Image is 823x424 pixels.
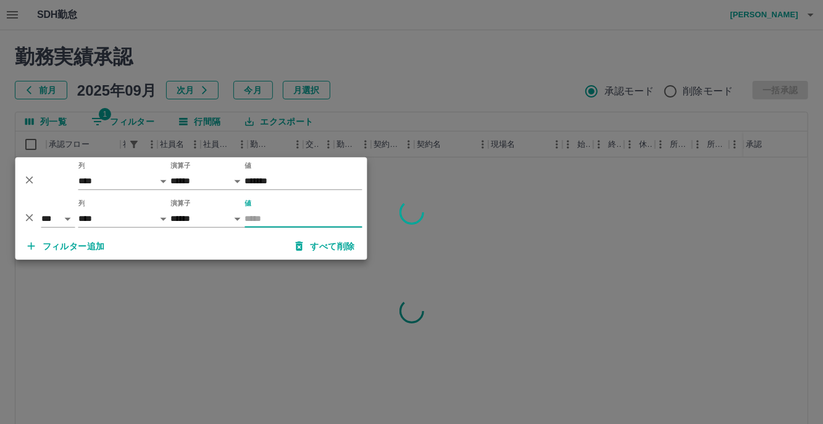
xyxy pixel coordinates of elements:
[286,235,365,257] button: すべて削除
[78,199,85,208] label: 列
[245,199,252,208] label: 値
[245,161,252,170] label: 値
[41,210,75,228] select: 論理演算子
[20,170,39,189] button: 削除
[20,208,39,227] button: 削除
[171,161,191,170] label: 演算子
[78,161,85,170] label: 列
[18,235,115,257] button: フィルター追加
[171,199,191,208] label: 演算子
